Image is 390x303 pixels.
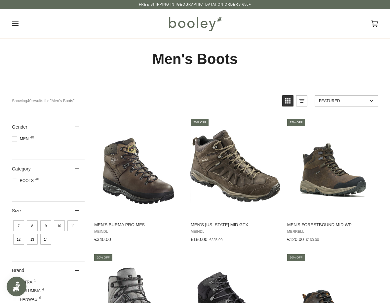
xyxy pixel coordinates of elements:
[94,222,183,228] span: Men's Burma PRO MFS
[12,208,21,213] span: Size
[191,229,279,234] span: Meindl
[191,119,209,126] div: 20% off
[54,220,65,231] span: Size: 10
[282,95,293,106] a: View grid mode
[286,122,377,213] img: Merrell Men's Forestbound Mid WP Cloudy - Booley Galway
[12,124,27,130] span: Gender
[93,118,184,245] a: Men's Burma PRO MFS
[13,234,24,245] span: Size: 12
[190,118,280,245] a: Men's Nebraska Mid GTX
[12,95,277,106] div: Showing results for "Men's Boots"
[319,99,368,103] span: Featured
[12,50,378,68] h1: Men's Boots
[12,268,24,273] span: Brand
[67,220,78,231] span: Size: 11
[12,296,40,302] span: Hanwag
[12,279,34,285] span: Altra
[40,220,51,231] span: Size: 9
[27,220,38,231] span: Size: 8
[12,9,32,38] button: Open menu
[315,95,378,106] a: Sort options
[12,178,36,184] span: Boots
[94,229,183,234] span: Meindl
[12,166,31,171] span: Category
[210,238,223,242] span: €225.00
[13,220,24,231] span: Size: 7
[12,136,31,142] span: Men
[39,296,41,300] span: 6
[287,254,305,261] div: 30% off
[190,122,280,213] img: Men's Nebraska Mid GTX Mahogany - booley Galway
[166,14,224,33] img: Booley
[191,237,208,242] span: €180.00
[27,99,31,103] b: 40
[35,178,39,181] span: 40
[139,2,251,7] p: Free Shipping in [GEOGRAPHIC_DATA] on Orders €50+
[287,229,376,234] span: Merrell
[296,95,307,106] a: View list mode
[40,234,51,245] span: Size: 14
[34,279,36,283] span: 1
[27,234,38,245] span: Size: 13
[287,119,305,126] div: 25% off
[42,288,44,291] span: 4
[94,254,112,261] div: 20% off
[306,238,319,242] span: €160.00
[191,222,279,228] span: Men's [US_STATE] Mid GTX
[93,122,184,213] img: Men's Burma PRO MFS - Booley Galway
[287,237,304,242] span: €120.00
[30,136,34,139] span: 40
[12,288,43,294] span: Columbia
[287,222,376,228] span: Men's Forestbound Mid WP
[286,118,377,245] a: Men's Forestbound Mid WP
[94,237,111,242] span: €340.00
[7,277,26,296] iframe: Button to open loyalty program pop-up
